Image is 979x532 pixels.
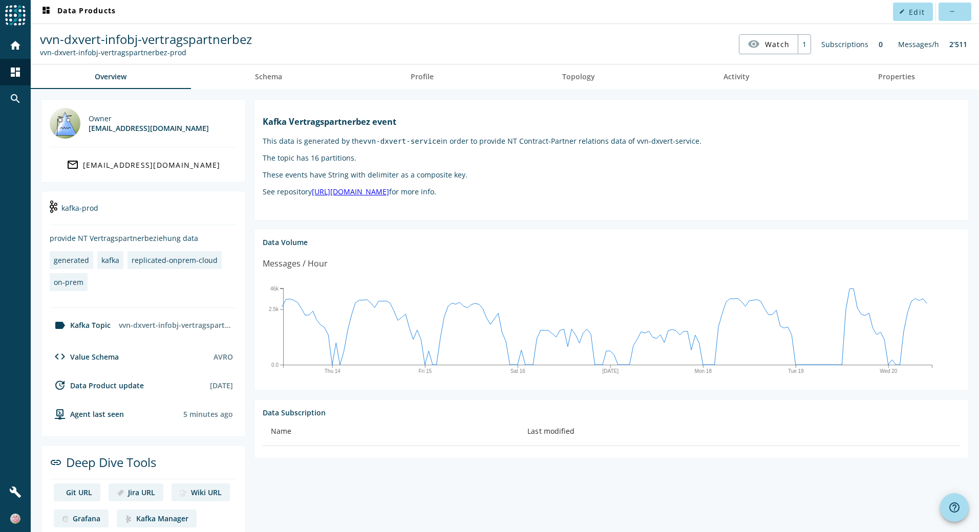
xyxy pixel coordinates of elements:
[723,73,750,80] span: Activity
[263,116,960,127] h1: Kafka Vertragspartnerbez event
[788,368,804,374] text: Tue 19
[5,5,26,26] img: spoud-logo.svg
[73,514,100,523] div: Grafana
[54,379,66,391] mat-icon: update
[510,368,525,374] text: Sat 16
[183,409,233,419] div: Agents typically reports every 15min to 1h
[191,487,222,497] div: Wiki URL
[54,483,100,501] a: deep dive imageGit URL
[10,514,20,524] img: 3dea2a89eac8bf533c9254fe83012bd2
[411,73,434,80] span: Profile
[269,306,279,312] text: 2.5k
[263,136,960,146] p: This data is generated by the in order to provide NT Contract-Partner relations data of vvn-dxver...
[89,123,209,133] div: [EMAIL_ADDRESS][DOMAIN_NAME]
[54,255,89,265] div: generated
[62,516,69,523] img: deep dive image
[9,486,22,498] mat-icon: build
[54,319,66,331] mat-icon: label
[109,483,163,501] a: deep dive imageJira URL
[180,490,187,497] img: deep dive image
[271,362,279,367] text: 0.0
[765,35,790,53] span: Watch
[255,73,282,80] span: Schema
[50,199,237,225] div: kafka-prod
[312,187,389,196] a: [URL][DOMAIN_NAME]
[816,34,874,54] div: Subscriptions
[263,170,960,180] p: These events have String with delimiter as a composite key.
[40,6,116,18] span: Data Products
[136,514,188,523] div: Kafka Manager
[54,509,109,527] a: deep dive imageGrafana
[9,66,22,78] mat-icon: dashboard
[89,114,209,123] div: Owner
[270,286,279,292] text: 46k
[893,3,933,21] button: Edit
[9,39,22,52] mat-icon: home
[893,34,944,54] div: Messages/h
[125,516,132,523] img: deep dive image
[50,350,119,363] div: Value Schema
[40,6,52,18] mat-icon: dashboard
[40,31,252,48] span: vvn-dxvert-infobj-vertragspartnerbez
[419,368,432,374] text: Fri 15
[880,368,898,374] text: Wed 20
[54,350,66,363] mat-icon: code
[214,352,233,362] div: AVRO
[325,368,341,374] text: Thu 14
[948,501,961,514] mat-icon: help_outline
[95,73,126,80] span: Overview
[603,368,619,374] text: [DATE]
[878,73,915,80] span: Properties
[50,319,111,331] div: Kafka Topic
[50,156,237,174] a: [EMAIL_ADDRESS][DOMAIN_NAME]
[128,487,155,497] div: Jira URL
[263,408,960,417] div: Data Subscription
[263,187,960,196] p: See repository for more info.
[909,7,925,17] span: Edit
[263,237,960,247] div: Data Volume
[562,73,595,80] span: Topology
[798,35,811,54] div: 1
[50,233,237,243] div: provide NT Vertragspartnerbeziehung data
[117,490,124,497] img: deep dive image
[263,257,328,270] div: Messages / Hour
[50,108,80,139] img: lotus@mobi.ch
[117,509,197,527] a: deep dive imageKafka Manager
[519,417,960,446] th: Last modified
[132,255,218,265] div: replicated-onprem-cloud
[263,153,960,163] p: The topic has 16 partitions.
[50,454,237,479] div: Deep Dive Tools
[40,48,252,57] div: Kafka Topic: vvn-dxvert-infobj-vertragspartnerbez-prod
[54,277,83,287] div: on-prem
[944,34,972,54] div: 2’511
[50,201,57,213] img: kafka-prod
[899,9,905,14] mat-icon: edit
[695,368,712,374] text: Mon 18
[66,487,92,497] div: Git URL
[83,160,221,170] div: [EMAIL_ADDRESS][DOMAIN_NAME]
[874,34,888,54] div: 0
[50,408,124,420] div: agent-env-prod
[67,159,79,171] mat-icon: mail_outline
[210,381,233,390] div: [DATE]
[115,316,237,334] div: vvn-dxvert-infobj-vertragspartnerbez-prod
[739,35,798,53] button: Watch
[50,379,144,391] div: Data Product update
[50,456,62,469] mat-icon: link
[363,137,441,145] code: vvn-dxvert-service
[36,3,120,21] button: Data Products
[101,255,119,265] div: kafka
[172,483,230,501] a: deep dive imageWiki URL
[263,417,519,446] th: Name
[949,9,954,14] mat-icon: more_horiz
[748,38,760,50] mat-icon: visibility
[9,93,22,105] mat-icon: search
